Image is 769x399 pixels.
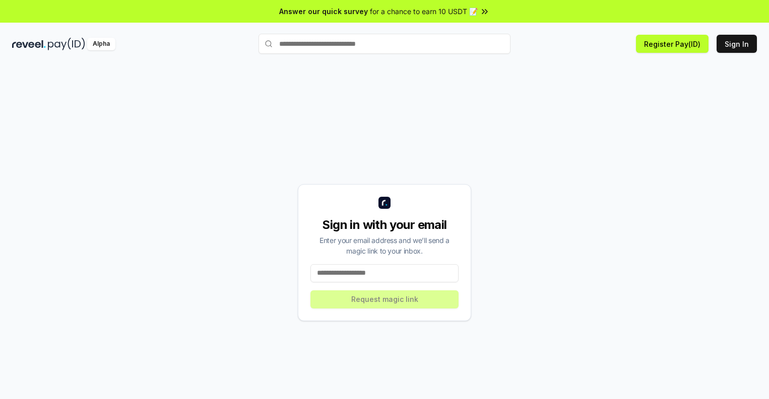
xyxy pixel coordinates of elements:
span: Answer our quick survey [279,6,368,17]
img: reveel_dark [12,38,46,50]
img: pay_id [48,38,85,50]
button: Sign In [717,35,757,53]
div: Sign in with your email [310,217,459,233]
button: Register Pay(ID) [636,35,709,53]
span: for a chance to earn 10 USDT 📝 [370,6,478,17]
div: Alpha [87,38,115,50]
img: logo_small [378,197,391,209]
div: Enter your email address and we’ll send a magic link to your inbox. [310,235,459,256]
